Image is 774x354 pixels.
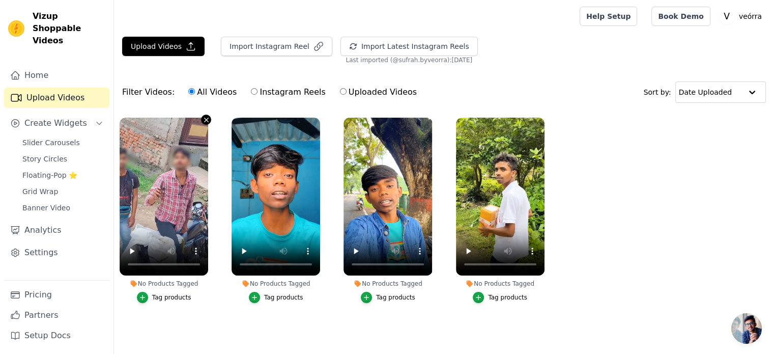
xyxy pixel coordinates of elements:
a: Setup Docs [4,325,109,346]
a: Pricing [4,285,109,305]
div: Tag products [152,293,191,302]
label: All Videos [188,86,237,99]
input: All Videos [188,88,195,95]
button: Import Instagram Reel [221,37,332,56]
div: No Products Tagged [120,280,208,288]
a: Grid Wrap [16,184,109,199]
a: Settings [4,242,109,263]
label: Instagram Reels [250,86,326,99]
span: Slider Carousels [22,138,80,148]
a: Book Demo [651,7,710,26]
div: No Products Tagged [343,280,432,288]
label: Uploaded Videos [339,86,417,99]
button: Upload Videos [122,37,205,56]
span: Floating-Pop ⭐ [22,170,77,180]
div: Tag products [488,293,527,302]
a: Upload Videos [4,88,109,108]
input: Instagram Reels [251,88,257,95]
button: Import Latest Instagram Reels [340,37,478,56]
span: Grid Wrap [22,186,58,197]
button: Tag products [249,292,303,303]
span: Last imported (@ sufrah.byveorra ): [DATE] [346,56,472,64]
input: Uploaded Videos [340,88,347,95]
a: Slider Carousels [16,135,109,150]
a: Home [4,65,109,86]
button: Tag products [137,292,191,303]
div: Open chat [731,313,762,344]
span: Vizup Shoppable Videos [33,10,105,47]
button: Tag products [473,292,527,303]
a: Help Setup [580,7,637,26]
span: Create Widgets [24,117,87,129]
a: Partners [4,305,109,325]
button: Video Delete [201,115,211,125]
div: Sort by: [644,81,766,103]
button: V veórra [719,7,766,25]
span: Story Circles [22,154,67,164]
a: Story Circles [16,152,109,166]
a: Analytics [4,220,109,240]
span: Banner Video [22,203,70,213]
div: Tag products [264,293,303,302]
div: No Products Tagged [456,280,544,288]
div: No Products Tagged [232,280,320,288]
a: Banner Video [16,201,109,215]
div: Tag products [376,293,415,302]
button: Tag products [361,292,415,303]
img: Vizup [8,20,24,37]
div: Filter Videos: [122,80,422,104]
p: veórra [735,7,766,25]
a: Floating-Pop ⭐ [16,168,109,182]
text: V [724,11,730,21]
button: Create Widgets [4,113,109,133]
